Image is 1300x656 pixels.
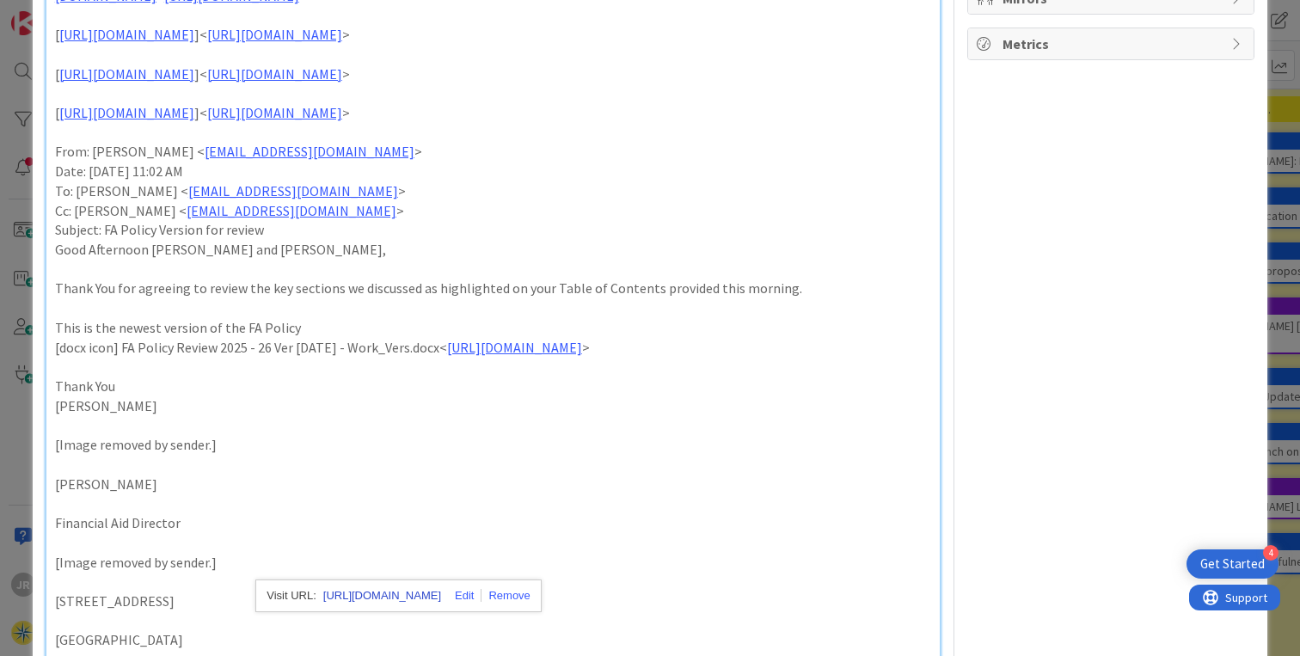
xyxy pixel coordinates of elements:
p: To: [PERSON_NAME] < > [55,181,931,201]
p: Cc: [PERSON_NAME] < > [55,201,931,221]
p: [PERSON_NAME] [55,396,931,416]
p: From: [PERSON_NAME] < > [55,142,931,162]
div: 4 [1263,545,1279,561]
a: [URL][DOMAIN_NAME] [447,339,582,356]
p: [ ]< > [55,103,931,123]
div: Get Started [1200,555,1265,573]
a: [URL][DOMAIN_NAME] [323,585,441,607]
p: Date: [DATE] 11:02 AM [55,162,931,181]
p: Thank You [55,377,931,396]
p: Good Afternoon [PERSON_NAME] and [PERSON_NAME], [55,240,931,260]
a: [URL][DOMAIN_NAME] [59,26,194,43]
a: [EMAIL_ADDRESS][DOMAIN_NAME] [188,182,398,199]
p: [ ]< > [55,64,931,84]
p: [GEOGRAPHIC_DATA] [55,630,931,650]
p: [PERSON_NAME] [55,475,931,494]
span: Metrics [1003,34,1223,54]
span: Support [36,3,78,23]
p: Subject: FA Policy Version for review [55,220,931,240]
p: [Image removed by sender.] [55,553,931,573]
p: [Image removed by sender.] [55,435,931,455]
a: [URL][DOMAIN_NAME] [59,65,194,83]
p: Financial Aid Director [55,513,931,533]
a: [URL][DOMAIN_NAME] [59,104,194,121]
p: [STREET_ADDRESS] [55,592,931,611]
a: [URL][DOMAIN_NAME] [207,65,342,83]
div: Open Get Started checklist, remaining modules: 4 [1187,549,1279,579]
a: [EMAIL_ADDRESS][DOMAIN_NAME] [205,143,414,160]
p: [​docx icon] FA Policy Review 2025 - 26 Ver [DATE] - Work_Vers.docx< > [55,338,931,358]
a: [URL][DOMAIN_NAME] [207,104,342,121]
p: [ ]< > [55,25,931,45]
p: This is the newest version of the FA Policy [55,318,931,338]
p: Thank You for agreeing to review the key sections we discussed as highlighted on your Table of Co... [55,279,931,298]
a: [URL][DOMAIN_NAME] [207,26,342,43]
a: [EMAIL_ADDRESS][DOMAIN_NAME] [187,202,396,219]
